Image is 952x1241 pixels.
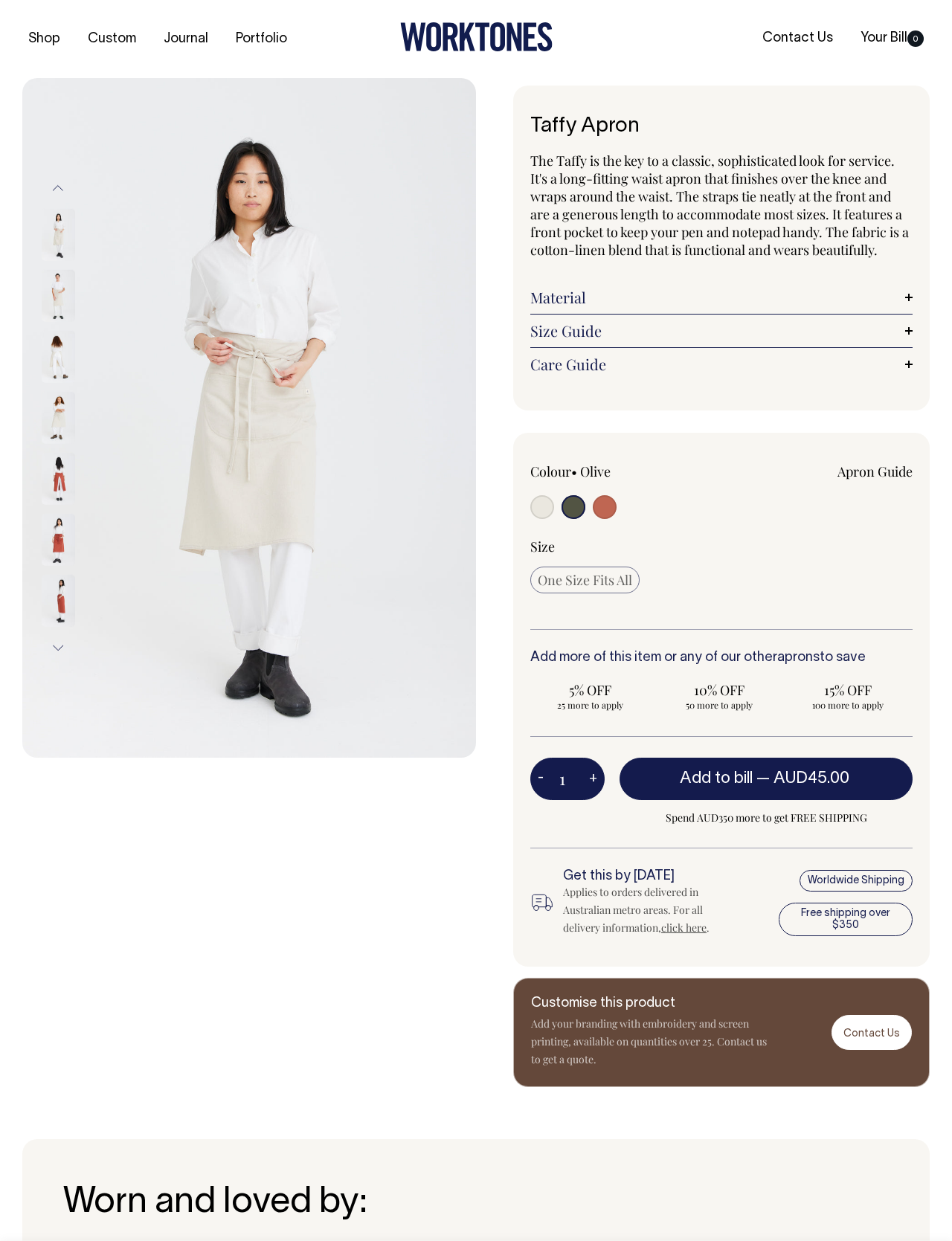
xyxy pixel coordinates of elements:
[680,771,753,786] span: Add to bill
[837,462,913,480] a: Apron Guide
[659,677,779,715] input: 10% OFF 50 more to apply
[666,681,771,699] span: 10% OFF
[158,27,214,51] a: Journal
[777,651,820,664] a: aprons
[531,1015,769,1068] p: Add your branding with embroidery and screen printing, available on quantities over 25. Contact u...
[530,289,913,306] a: Material
[563,883,739,937] div: Applies to orders delivered in Australian metro areas. For all delivery information, .
[530,115,913,138] h1: Taffy Apron
[661,921,707,935] a: click here
[571,462,577,480] span: •
[788,677,908,715] input: 15% OFF 100 more to apply
[230,27,293,51] a: Portfolio
[796,681,901,699] span: 15% OFF
[530,677,650,715] input: 5% OFF 25 more to apply
[42,453,75,505] img: rust
[620,809,913,827] span: Spend AUD350 more to get FREE SHIPPING
[538,571,632,589] span: One Size Fits All
[530,355,913,373] a: Care Guide
[855,26,930,51] a: Your Bill0
[42,270,75,322] img: natural
[47,171,69,204] button: Previous
[796,699,901,711] span: 100 more to apply
[582,764,605,794] button: +
[22,27,66,51] a: Shop
[563,869,739,884] h6: Get this by [DATE]
[42,392,75,444] img: natural
[63,1184,889,1223] h3: Worn and loved by:
[47,631,69,665] button: Next
[42,575,75,627] img: rust
[538,699,643,711] span: 25 more to apply
[756,26,839,51] a: Contact Us
[530,567,640,593] input: One Size Fits All
[530,322,913,340] a: Size Guide
[530,538,913,555] div: Size
[620,758,913,799] button: Add to bill —AUD45.00
[538,681,643,699] span: 5% OFF
[530,152,909,259] span: The Taffy is the key to a classic, sophisticated look for service. It's a long-fitting waist apro...
[666,699,771,711] span: 50 more to apply
[907,30,924,47] span: 0
[530,764,551,794] button: -
[530,651,913,665] h6: Add more of this item or any of our other to save
[42,514,75,566] img: rust
[22,78,476,758] img: natural
[42,331,75,383] img: natural
[580,462,611,480] label: Olive
[773,771,849,786] span: AUD45.00
[82,27,142,51] a: Custom
[531,996,769,1011] h6: Customise this product
[42,209,75,261] img: natural
[756,771,853,786] span: —
[832,1015,912,1050] a: Contact Us
[530,462,684,480] div: Colour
